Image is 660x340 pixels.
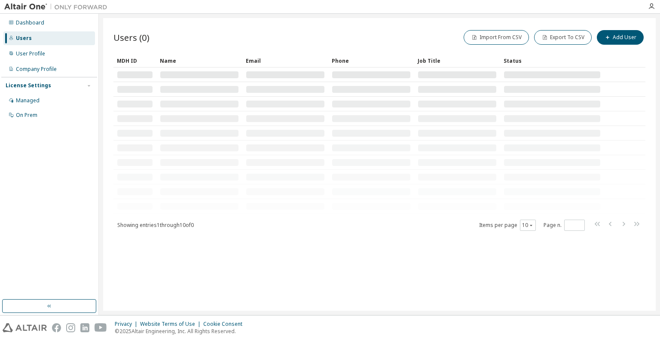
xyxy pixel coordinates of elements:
div: License Settings [6,82,51,89]
img: linkedin.svg [80,323,89,332]
span: Users (0) [113,31,150,43]
span: Page n. [544,220,585,231]
div: On Prem [16,112,37,119]
button: Import From CSV [464,30,529,45]
div: Job Title [418,54,497,67]
button: Add User [597,30,644,45]
div: Dashboard [16,19,44,26]
div: MDH ID [117,54,153,67]
div: Company Profile [16,66,57,73]
img: facebook.svg [52,323,61,332]
div: Email [246,54,325,67]
img: altair_logo.svg [3,323,47,332]
button: 10 [522,222,534,229]
div: Website Terms of Use [140,321,203,328]
div: Status [504,54,601,67]
img: youtube.svg [95,323,107,332]
div: Cookie Consent [203,321,247,328]
span: Items per page [479,220,536,231]
img: instagram.svg [66,323,75,332]
p: © 2025 Altair Engineering, Inc. All Rights Reserved. [115,328,247,335]
span: Showing entries 1 through 10 of 0 [117,221,194,229]
button: Export To CSV [534,30,592,45]
div: Phone [332,54,411,67]
div: Name [160,54,239,67]
div: User Profile [16,50,45,57]
img: Altair One [4,3,112,11]
div: Privacy [115,321,140,328]
div: Managed [16,97,40,104]
div: Users [16,35,32,42]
